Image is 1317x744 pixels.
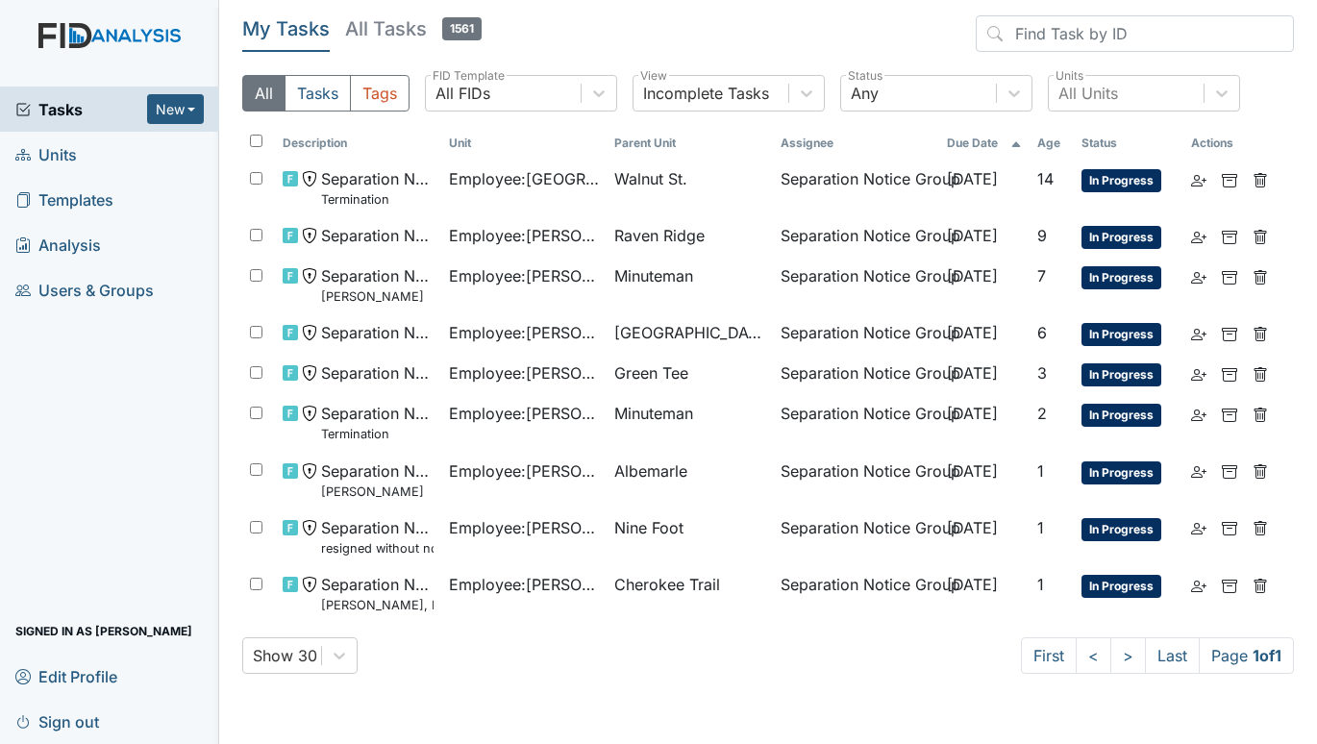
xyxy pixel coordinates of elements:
[1222,361,1237,384] a: Archive
[1253,321,1268,344] a: Delete
[1222,402,1237,425] a: Archive
[773,257,939,313] td: Separation Notice Group
[449,459,600,483] span: Employee : [PERSON_NAME]
[1021,637,1077,674] a: First
[321,539,434,558] small: resigned without notice
[1030,127,1074,160] th: Toggle SortBy
[1081,323,1161,346] span: In Progress
[449,264,600,287] span: Employee : [PERSON_NAME]
[1081,404,1161,427] span: In Progress
[1037,226,1047,245] span: 9
[851,82,879,105] div: Any
[285,75,351,112] button: Tasks
[1037,363,1047,383] span: 3
[1081,226,1161,249] span: In Progress
[773,313,939,354] td: Separation Notice Group
[253,644,317,667] div: Show 30
[321,459,434,501] span: Separation Notice Izetta Howell
[242,75,410,112] div: Type filter
[1037,323,1047,342] span: 6
[1183,127,1280,160] th: Actions
[242,15,330,42] h5: My Tasks
[947,226,998,245] span: [DATE]
[614,264,693,287] span: Minuteman
[15,661,117,691] span: Edit Profile
[1222,264,1237,287] a: Archive
[1145,637,1200,674] a: Last
[435,82,490,105] div: All FIDs
[614,224,705,247] span: Raven Ridge
[947,404,998,423] span: [DATE]
[773,127,939,160] th: Assignee
[321,287,434,306] small: [PERSON_NAME]
[614,573,720,596] span: Cherokee Trail
[976,15,1294,52] input: Find Task by ID
[15,230,101,260] span: Analysis
[1074,127,1183,160] th: Toggle SortBy
[1253,224,1268,247] a: Delete
[614,402,693,425] span: Minuteman
[1222,224,1237,247] a: Archive
[643,82,769,105] div: Incomplete Tasks
[147,94,205,124] button: New
[250,135,262,147] input: Toggle All Rows Selected
[242,75,286,112] button: All
[1253,167,1268,190] a: Delete
[1081,461,1161,484] span: In Progress
[321,483,434,501] small: [PERSON_NAME]
[614,516,683,539] span: Nine Foot
[321,361,434,384] span: Separation Notice
[321,573,434,614] span: Separation Notice Pellom, Missy, Resignation
[773,394,939,451] td: Separation Notice Group
[1037,575,1044,594] span: 1
[1037,461,1044,481] span: 1
[1081,266,1161,289] span: In Progress
[1081,169,1161,192] span: In Progress
[773,452,939,508] td: Separation Notice Group
[1253,573,1268,596] a: Delete
[321,167,434,209] span: Separation Notice Termination
[1081,575,1161,598] span: In Progress
[1253,361,1268,384] a: Delete
[321,190,434,209] small: Termination
[321,402,434,443] span: Separation Notice Termination
[1058,82,1118,105] div: All Units
[947,266,998,285] span: [DATE]
[614,459,687,483] span: Albemarle
[614,167,687,190] span: Walnut St.
[947,363,998,383] span: [DATE]
[947,461,998,481] span: [DATE]
[947,169,998,188] span: [DATE]
[449,224,600,247] span: Employee : [PERSON_NAME], [PERSON_NAME]
[1222,459,1237,483] a: Archive
[1021,637,1294,674] nav: task-pagination
[1081,363,1161,386] span: In Progress
[449,573,600,596] span: Employee : [PERSON_NAME]
[1037,266,1046,285] span: 7
[1253,516,1268,539] a: Delete
[1037,404,1047,423] span: 2
[15,98,147,121] span: Tasks
[773,354,939,394] td: Separation Notice Group
[1222,573,1237,596] a: Archive
[350,75,410,112] button: Tags
[1253,646,1281,665] strong: 1 of 1
[15,707,99,736] span: Sign out
[1222,321,1237,344] a: Archive
[1199,637,1294,674] span: Page
[947,518,998,537] span: [DATE]
[15,139,77,169] span: Units
[449,167,600,190] span: Employee : [GEOGRAPHIC_DATA][PERSON_NAME]
[449,402,600,425] span: Employee : [PERSON_NAME]
[15,185,113,214] span: Templates
[15,616,192,646] span: Signed in as [PERSON_NAME]
[607,127,773,160] th: Toggle SortBy
[442,17,482,40] span: 1561
[947,575,998,594] span: [DATE]
[449,516,600,539] span: Employee : [PERSON_NAME]
[15,275,154,305] span: Users & Groups
[321,264,434,306] span: Separation Notice Nyeshia Redmond
[1110,637,1146,674] a: >
[1253,459,1268,483] a: Delete
[773,216,939,257] td: Separation Notice Group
